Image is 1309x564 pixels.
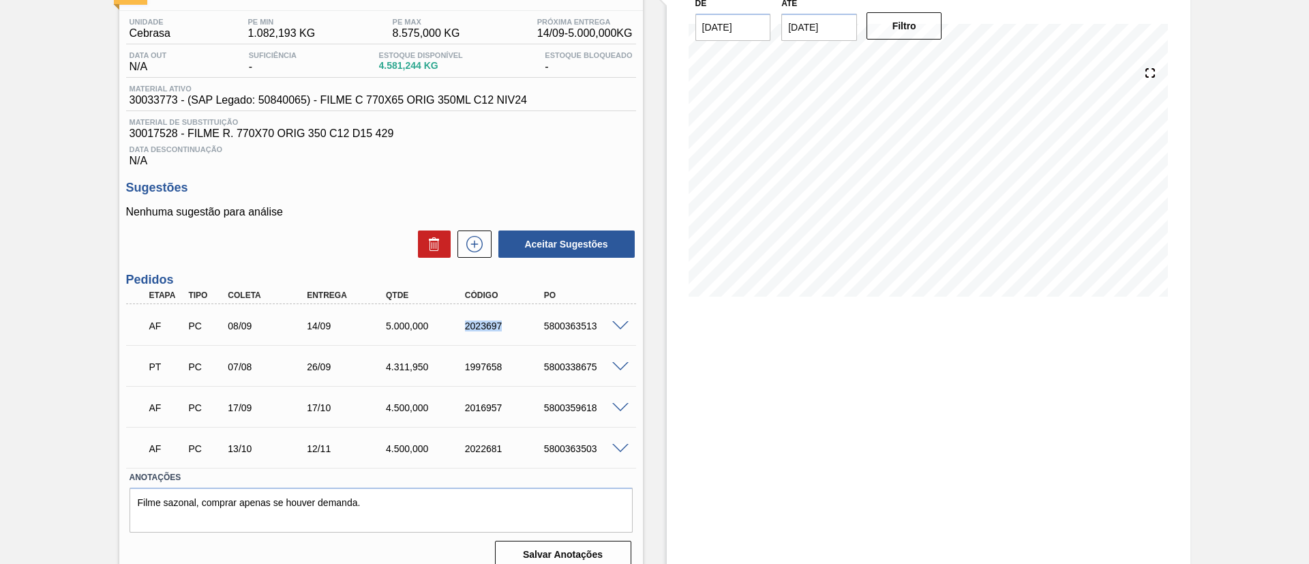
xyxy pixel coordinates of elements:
span: 14/09 - 5.000,000 KG [537,27,633,40]
div: 5800363503 [541,443,629,454]
textarea: Filme sazonal, comprar apenas se houver demanda. [130,488,633,533]
div: Pedido em Trânsito [146,352,187,382]
div: Aceitar Sugestões [492,229,636,259]
span: 30033773 - (SAP Legado: 50840065) - FILME C 770X65 ORIG 350ML C12 NIV24 [130,94,527,106]
span: 1.082,193 KG [247,27,315,40]
h3: Sugestões [126,181,636,195]
span: Estoque Disponível [379,51,463,59]
div: 5800359618 [541,402,629,413]
div: Etapa [146,291,187,300]
div: Pedido de Compra [185,321,226,331]
span: Cebrasa [130,27,170,40]
input: dd/mm/yyyy [781,14,857,41]
div: Coleta [224,291,313,300]
div: 07/08/2025 [224,361,313,372]
div: Pedido de Compra [185,443,226,454]
span: Próxima Entrega [537,18,633,26]
div: Tipo [185,291,226,300]
div: 4.500,000 [382,443,471,454]
div: 2016957 [462,402,550,413]
div: Pedido de Compra [185,402,226,413]
button: Aceitar Sugestões [498,231,635,258]
p: AF [149,321,183,331]
div: 17/10/2025 [303,402,392,413]
div: PO [541,291,629,300]
p: AF [149,402,183,413]
span: Estoque Bloqueado [545,51,632,59]
div: Código [462,291,550,300]
h3: Pedidos [126,273,636,287]
div: N/A [126,51,170,73]
div: Aguardando Faturamento [146,393,187,423]
span: Unidade [130,18,170,26]
div: 5800363513 [541,321,629,331]
span: PE MAX [393,18,460,26]
span: Data out [130,51,167,59]
div: 5.000,000 [382,321,471,331]
span: 30017528 - FILME R. 770X70 ORIG 350 C12 D15 429 [130,128,633,140]
span: 8.575,000 KG [393,27,460,40]
div: Qtde [382,291,471,300]
span: 4.581,244 KG [379,61,463,71]
div: 14/09/2025 [303,321,392,331]
div: - [541,51,635,73]
p: AF [149,443,183,454]
div: 17/09/2025 [224,402,313,413]
p: Nenhuma sugestão para análise [126,206,636,218]
button: Filtro [867,12,942,40]
span: Suficiência [249,51,297,59]
input: dd/mm/yyyy [695,14,771,41]
p: PT [149,361,183,372]
div: 2022681 [462,443,550,454]
div: Aguardando Faturamento [146,434,187,464]
span: Data Descontinuação [130,145,633,153]
div: Nova sugestão [451,231,492,258]
div: 13/10/2025 [224,443,313,454]
span: PE MIN [247,18,315,26]
div: 4.500,000 [382,402,471,413]
div: 5800338675 [541,361,629,372]
div: 12/11/2025 [303,443,392,454]
div: Pedido de Compra [185,361,226,372]
div: - [245,51,300,73]
span: Material ativo [130,85,527,93]
label: Anotações [130,468,633,488]
span: Material de Substituição [130,118,633,126]
div: N/A [126,140,636,167]
div: Aguardando Faturamento [146,311,187,341]
div: 2023697 [462,321,550,331]
div: 08/09/2025 [224,321,313,331]
div: Excluir Sugestões [411,231,451,258]
div: Entrega [303,291,392,300]
div: 4.311,950 [382,361,471,372]
div: 26/09/2025 [303,361,392,372]
div: 1997658 [462,361,550,372]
